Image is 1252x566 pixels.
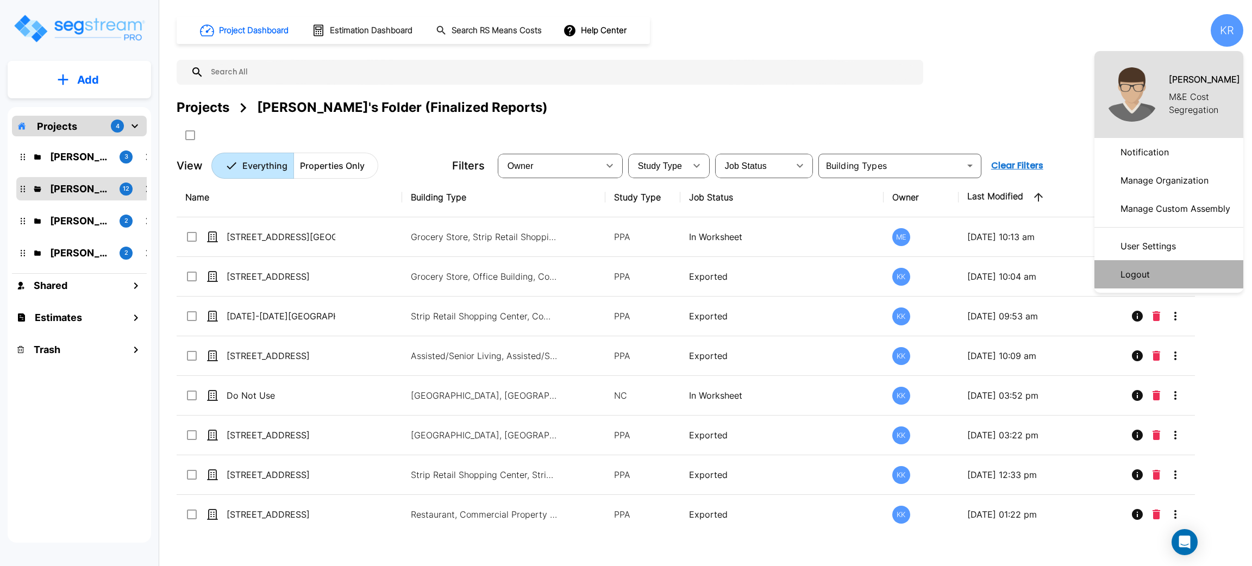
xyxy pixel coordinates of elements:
p: Manage Custom Assembly [1116,198,1235,219]
h1: [PERSON_NAME] [1169,73,1240,86]
div: Open Intercom Messenger [1172,529,1198,555]
img: Kristina Roberts [1105,67,1159,122]
p: User Settings [1116,235,1180,257]
p: Notification [1116,141,1173,163]
p: Manage Organization [1116,169,1213,191]
p: M&E Cost Segregation [1169,90,1243,116]
p: Logout [1116,263,1154,285]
